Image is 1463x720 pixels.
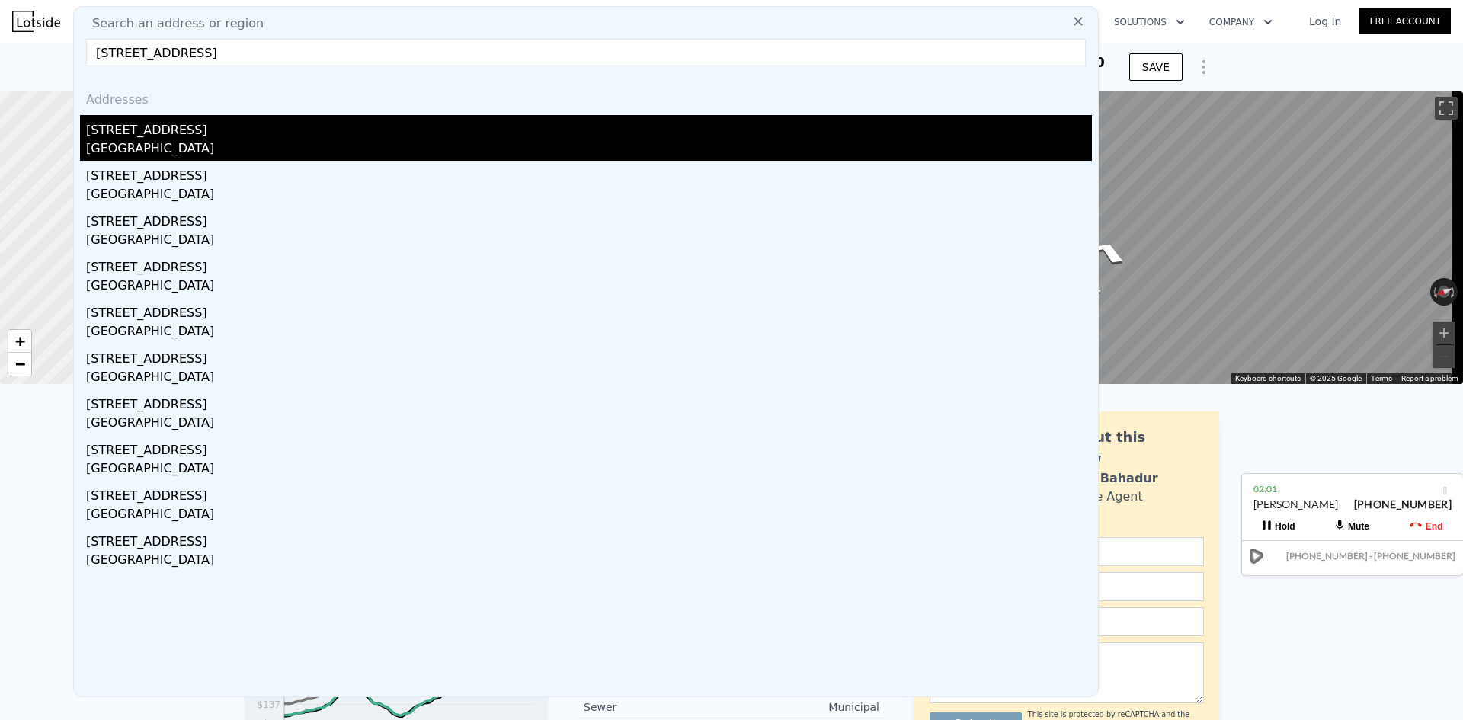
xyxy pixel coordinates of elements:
button: Zoom in [1433,322,1455,344]
img: Lotside [12,11,60,32]
div: [GEOGRAPHIC_DATA] [86,368,1092,389]
button: Reset the view [1429,281,1459,302]
a: Terms (opens in new tab) [1371,374,1392,382]
div: [GEOGRAPHIC_DATA] [86,185,1092,206]
button: Toggle fullscreen view [1435,97,1458,120]
div: Siddhant Bahadur [1034,469,1158,488]
input: Enter an address, city, region, neighborhood or zip code [86,39,1086,66]
button: SAVE [1129,53,1183,81]
div: [STREET_ADDRESS] [86,389,1092,414]
div: Municipal [731,699,879,715]
div: [STREET_ADDRESS] [86,435,1092,459]
div: [STREET_ADDRESS] [86,161,1092,185]
div: [STREET_ADDRESS] [86,298,1092,322]
div: [GEOGRAPHIC_DATA] [86,231,1092,252]
div: [GEOGRAPHIC_DATA] [86,414,1092,435]
div: [GEOGRAPHIC_DATA] [86,505,1092,526]
a: Log In [1291,14,1359,29]
span: © 2025 Google [1310,374,1362,382]
div: [GEOGRAPHIC_DATA] [86,139,1092,161]
div: [STREET_ADDRESS] [86,526,1092,551]
div: [STREET_ADDRESS] [86,252,1092,277]
button: Rotate counterclockwise [1430,278,1439,306]
button: Show Options [1189,52,1219,82]
div: Addresses [80,78,1092,115]
button: Solutions [1102,8,1197,36]
div: [GEOGRAPHIC_DATA] [86,277,1092,298]
div: [STREET_ADDRESS] [86,344,1092,368]
button: Zoom out [1433,345,1455,368]
a: Zoom in [8,330,31,353]
span: + [15,331,25,350]
span: − [15,354,25,373]
div: [STREET_ADDRESS] [86,481,1092,505]
span: Search an address or region [80,14,264,33]
a: Report a problem [1401,374,1458,382]
div: [GEOGRAPHIC_DATA] [86,459,1092,481]
a: Zoom out [8,353,31,376]
div: Ask about this property [1034,427,1204,469]
div: [GEOGRAPHIC_DATA] [86,551,1092,572]
button: Rotate clockwise [1450,278,1458,306]
button: Company [1197,8,1285,36]
tspan: $137 [257,699,280,710]
div: [STREET_ADDRESS] [86,206,1092,231]
div: Sewer [584,699,731,715]
a: Free Account [1359,8,1451,34]
button: Keyboard shortcuts [1235,373,1301,384]
div: [STREET_ADDRESS] [86,115,1092,139]
path: Go Southeast, 11th Ave S [1045,231,1157,272]
div: [GEOGRAPHIC_DATA] [86,322,1092,344]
